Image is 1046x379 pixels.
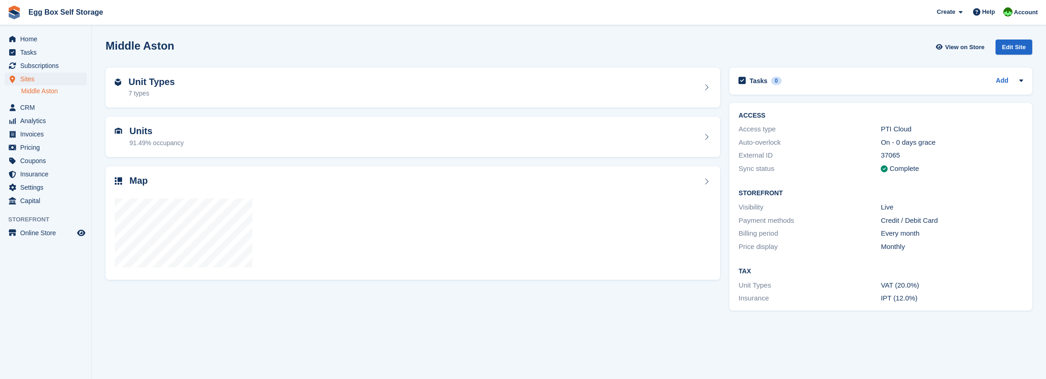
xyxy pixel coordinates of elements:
[881,202,1023,213] div: Live
[20,181,75,194] span: Settings
[881,137,1023,148] div: On - 0 days grace
[738,112,1023,119] h2: ACCESS
[881,215,1023,226] div: Credit / Debit Card
[5,73,87,85] a: menu
[738,293,881,304] div: Insurance
[5,59,87,72] a: menu
[738,137,881,148] div: Auto-overlock
[129,126,184,136] h2: Units
[8,215,91,224] span: Storefront
[76,227,87,238] a: Preview store
[5,101,87,114] a: menu
[20,59,75,72] span: Subscriptions
[881,124,1023,135] div: PTI Cloud
[996,40,1032,55] div: Edit Site
[934,40,988,55] a: View on Store
[750,77,767,85] h2: Tasks
[20,226,75,239] span: Online Store
[20,168,75,181] span: Insurance
[881,242,1023,252] div: Monthly
[738,202,881,213] div: Visibility
[738,228,881,239] div: Billing period
[738,124,881,135] div: Access type
[1003,7,1012,17] img: Charles Sandy
[881,228,1023,239] div: Every month
[738,164,881,174] div: Sync status
[129,89,175,98] div: 7 types
[106,68,720,108] a: Unit Types 7 types
[881,280,1023,291] div: VAT (20.0%)
[738,215,881,226] div: Payment methods
[889,164,919,174] div: Complete
[20,46,75,59] span: Tasks
[129,138,184,148] div: 91.49% occupancy
[5,226,87,239] a: menu
[5,33,87,45] a: menu
[5,141,87,154] a: menu
[5,128,87,141] a: menu
[106,40,174,52] h2: Middle Aston
[5,168,87,181] a: menu
[20,33,75,45] span: Home
[20,141,75,154] span: Pricing
[5,194,87,207] a: menu
[129,77,175,87] h2: Unit Types
[738,280,881,291] div: Unit Types
[738,242,881,252] div: Price display
[881,150,1023,161] div: 37065
[7,6,21,19] img: stora-icon-8386f47178a22dfd0bd8f6a31ec36ba5ce8667c1dd55bd0f319d3a0aa187defe.svg
[738,190,1023,197] h2: Storefront
[21,87,87,96] a: Middle Aston
[106,117,720,157] a: Units 91.49% occupancy
[20,154,75,167] span: Coupons
[115,128,122,134] img: unit-icn-7be61d7bf1b0ce9d3e12c5938cc71ed9869f7b940bace4675aadf7bd6d80202e.svg
[115,177,122,185] img: map-icn-33ee37083ee616e46c38cad1a60f524a97daa1e2b2c8c0bc3eb3415660979fc1.svg
[5,181,87,194] a: menu
[106,166,720,280] a: Map
[5,114,87,127] a: menu
[5,46,87,59] a: menu
[20,73,75,85] span: Sites
[738,268,1023,275] h2: Tax
[945,43,984,52] span: View on Store
[1014,8,1038,17] span: Account
[996,76,1008,86] a: Add
[20,114,75,127] span: Analytics
[982,7,995,17] span: Help
[20,101,75,114] span: CRM
[881,293,1023,304] div: IPT (12.0%)
[129,175,148,186] h2: Map
[115,79,121,86] img: unit-type-icn-2b2737a686de81e16bb02015468b77c625bbabd49415b5ef34ead5e3b44a266d.svg
[5,154,87,167] a: menu
[20,128,75,141] span: Invoices
[20,194,75,207] span: Capital
[738,150,881,161] div: External ID
[771,77,782,85] div: 0
[25,5,107,20] a: Egg Box Self Storage
[996,40,1032,58] a: Edit Site
[937,7,955,17] span: Create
